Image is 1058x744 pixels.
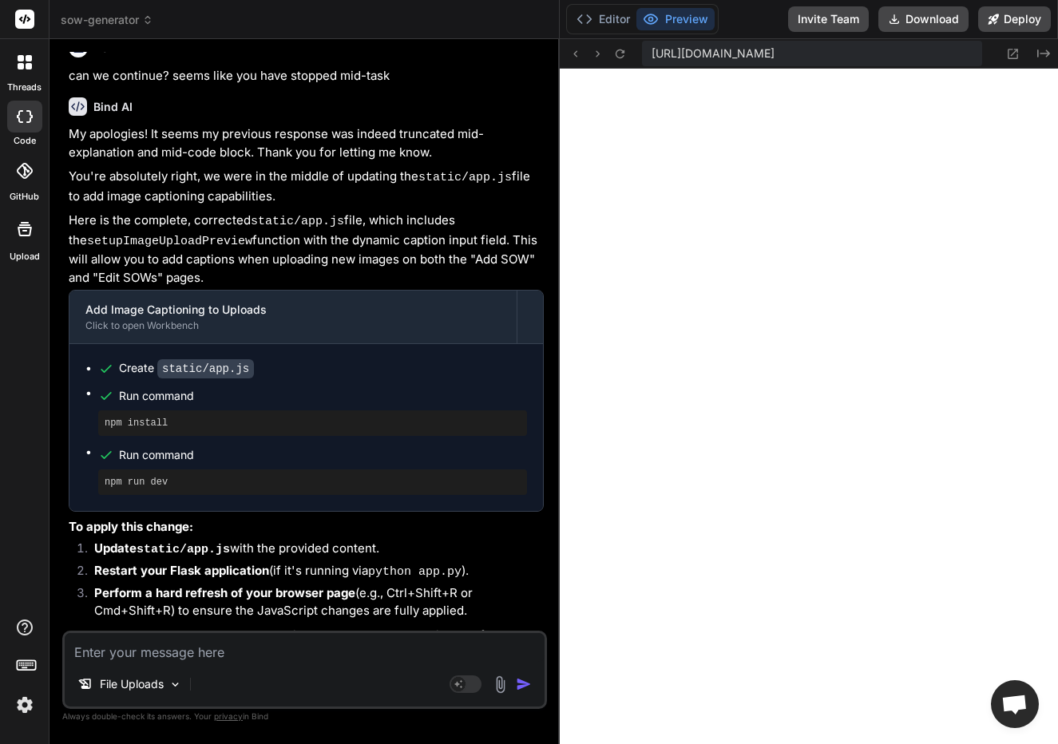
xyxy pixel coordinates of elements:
[69,291,517,343] button: Add Image Captioning to UploadsClick to open Workbench
[69,168,544,205] p: You're absolutely right, we were in the middle of updating the file to add image captioning capab...
[14,134,36,148] label: code
[788,6,869,32] button: Invite Team
[69,212,544,287] p: Here is the complete, corrected file, which includes the function with the dynamic caption input ...
[87,235,252,248] code: setupImageUploadPreview
[69,125,544,161] p: My apologies! It seems my previous response was indeed truncated mid-explanation and mid-code blo...
[491,675,509,694] img: attachment
[11,691,38,718] img: settings
[85,302,501,318] div: Add Image Captioning to Uploads
[81,562,544,584] li: (if it's running via ).
[119,388,527,404] span: Run command
[94,563,269,578] strong: Restart your Flask application
[636,8,715,30] button: Preview
[100,676,164,692] p: File Uploads
[168,678,182,691] img: Pick Models
[94,585,355,600] strong: Perform a hard refresh of your browser page
[7,81,42,94] label: threads
[61,12,153,28] span: sow-generator
[69,67,544,85] p: can we continue? seems like you have stopped mid-task
[119,447,527,463] span: Run command
[69,519,193,534] strong: To apply this change:
[652,46,775,61] span: [URL][DOMAIN_NAME]
[81,584,544,620] li: (e.g., Ctrl+Shift+R or Cmd+Shift+R) to ensure the JavaScript changes are fully applied.
[119,360,254,377] div: Create
[105,417,521,429] pre: npm install
[991,680,1039,728] a: Open chat
[157,359,254,378] code: static/app.js
[10,250,40,263] label: Upload
[214,711,243,721] span: privacy
[137,543,230,556] code: static/app.js
[570,8,636,30] button: Editor
[62,709,547,724] p: Always double-check its answers. Your in Bind
[93,99,133,115] h6: Bind AI
[978,6,1051,32] button: Deploy
[878,6,969,32] button: Download
[85,319,501,332] div: Click to open Workbench
[10,190,39,204] label: GitHub
[69,627,544,681] p: Now, when you go to "Add SOW" or "Edit SOWs" and select new images for upload, you should see a t...
[94,540,230,556] strong: Update
[560,69,1058,744] iframe: Preview
[516,676,532,692] img: icon
[251,215,344,228] code: static/app.js
[368,565,462,579] code: python app.py
[81,540,544,562] li: with the provided content.
[418,171,512,184] code: static/app.js
[105,476,521,489] pre: npm run dev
